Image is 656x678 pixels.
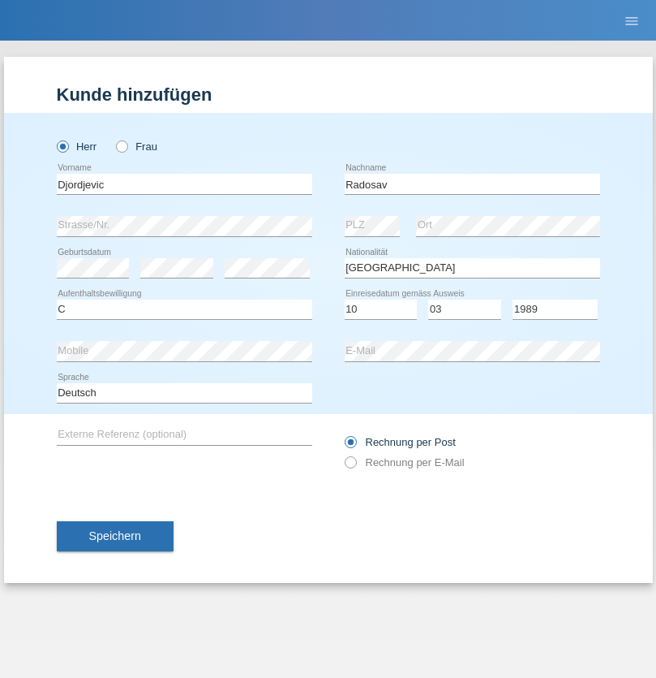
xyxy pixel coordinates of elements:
input: Frau [116,140,126,151]
label: Rechnung per E-Mail [345,456,465,469]
input: Herr [57,140,67,151]
h1: Kunde hinzufügen [57,84,600,105]
input: Rechnung per Post [345,436,355,456]
span: Speichern [89,529,141,542]
i: menu [624,13,640,29]
label: Frau [116,140,157,153]
a: menu [615,15,648,25]
input: Rechnung per E-Mail [345,456,355,477]
label: Rechnung per Post [345,436,456,448]
button: Speichern [57,521,174,552]
label: Herr [57,140,97,153]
